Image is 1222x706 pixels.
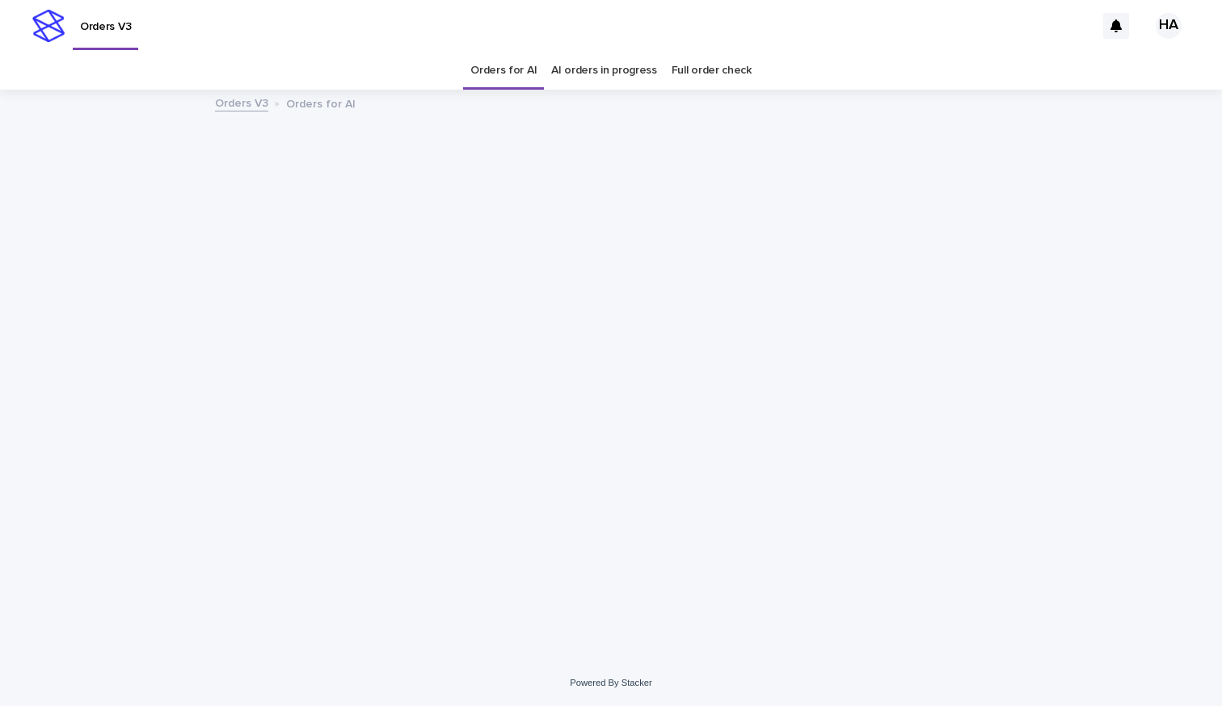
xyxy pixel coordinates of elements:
[286,94,356,111] p: Orders for AI
[672,52,752,90] a: Full order check
[1156,13,1182,39] div: HA
[32,10,65,42] img: stacker-logo-s-only.png
[570,678,651,687] a: Powered By Stacker
[470,52,537,90] a: Orders for AI
[215,93,268,111] a: Orders V3
[551,52,657,90] a: AI orders in progress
